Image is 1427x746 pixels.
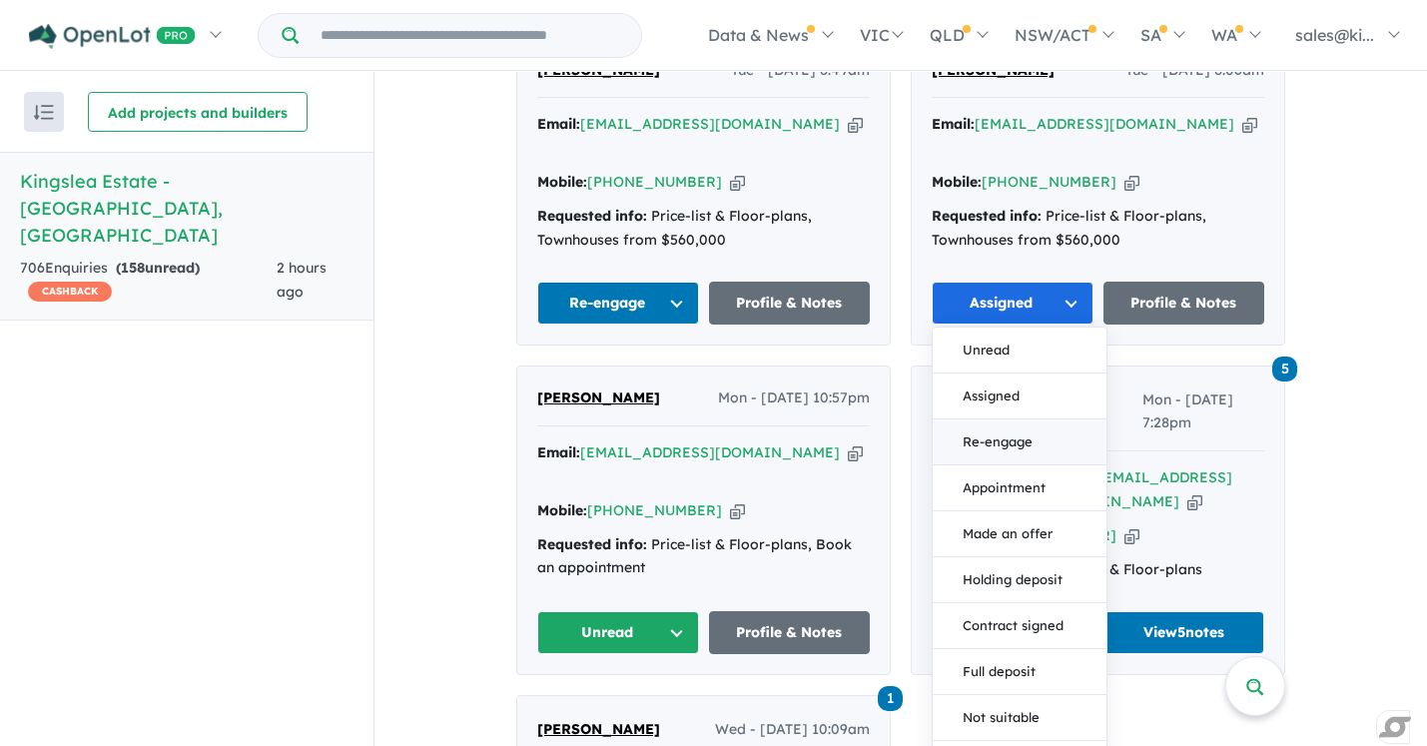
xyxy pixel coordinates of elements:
[932,282,1093,325] button: Assigned
[1187,491,1202,512] button: Copy
[1242,114,1257,135] button: Copy
[29,24,196,49] img: Openlot PRO Logo White
[878,686,903,711] span: 1
[932,173,982,191] strong: Mobile:
[848,442,863,463] button: Copy
[587,501,722,519] a: [PHONE_NUMBER]
[277,259,327,301] span: 2 hours ago
[933,557,1106,603] button: Holding deposit
[933,465,1106,511] button: Appointment
[933,511,1106,557] button: Made an offer
[20,168,354,249] h5: Kingslea Estate - [GEOGRAPHIC_DATA] , [GEOGRAPHIC_DATA]
[303,14,637,57] input: Try estate name, suburb, builder or developer
[537,207,647,225] strong: Requested info:
[537,388,660,406] span: [PERSON_NAME]
[1142,388,1264,436] span: Mon - [DATE] 7:28pm
[580,443,840,461] a: [EMAIL_ADDRESS][DOMAIN_NAME]
[730,500,745,521] button: Copy
[932,205,1264,253] div: Price-list & Floor-plans, Townhouses from $560,000
[715,718,870,742] span: Wed - [DATE] 10:09am
[116,259,200,277] strong: ( unread)
[34,105,54,120] img: sort.svg
[537,533,870,581] div: Price-list & Floor-plans, Book an appointment
[1124,525,1139,546] button: Copy
[537,115,580,133] strong: Email:
[730,172,745,193] button: Copy
[1124,172,1139,193] button: Copy
[975,115,1234,133] a: [EMAIL_ADDRESS][DOMAIN_NAME]
[88,92,308,132] button: Add projects and builders
[20,257,277,305] div: 706 Enquir ies
[587,173,722,191] a: [PHONE_NUMBER]
[537,173,587,191] strong: Mobile:
[933,373,1106,419] button: Assigned
[537,611,699,654] button: Unread
[878,683,903,710] a: 1
[933,695,1106,741] button: Not suitable
[932,61,1055,79] span: [PERSON_NAME]
[28,282,112,302] span: CASHBACK
[537,443,580,461] strong: Email:
[537,501,587,519] strong: Mobile:
[1295,25,1374,45] span: sales@ki...
[537,718,660,742] a: [PERSON_NAME]
[848,114,863,135] button: Copy
[1272,354,1297,380] a: 5
[580,115,840,133] a: [EMAIL_ADDRESS][DOMAIN_NAME]
[933,649,1106,695] button: Full deposit
[1272,357,1297,381] span: 5
[537,61,660,79] span: [PERSON_NAME]
[1103,282,1265,325] a: Profile & Notes
[718,386,870,410] span: Mon - [DATE] 10:57pm
[709,611,871,654] a: Profile & Notes
[537,386,660,410] a: [PERSON_NAME]
[709,282,871,325] a: Profile & Notes
[933,603,1106,649] button: Contract signed
[932,207,1042,225] strong: Requested info:
[932,115,975,133] strong: Email:
[1103,611,1265,654] a: View5notes
[537,282,699,325] button: Re-engage
[537,535,647,553] strong: Requested info:
[537,205,870,253] div: Price-list & Floor-plans, Townhouses from $560,000
[121,259,145,277] span: 158
[537,720,660,738] span: [PERSON_NAME]
[982,173,1116,191] a: [PHONE_NUMBER]
[933,328,1106,373] button: Unread
[933,419,1106,465] button: Re-engage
